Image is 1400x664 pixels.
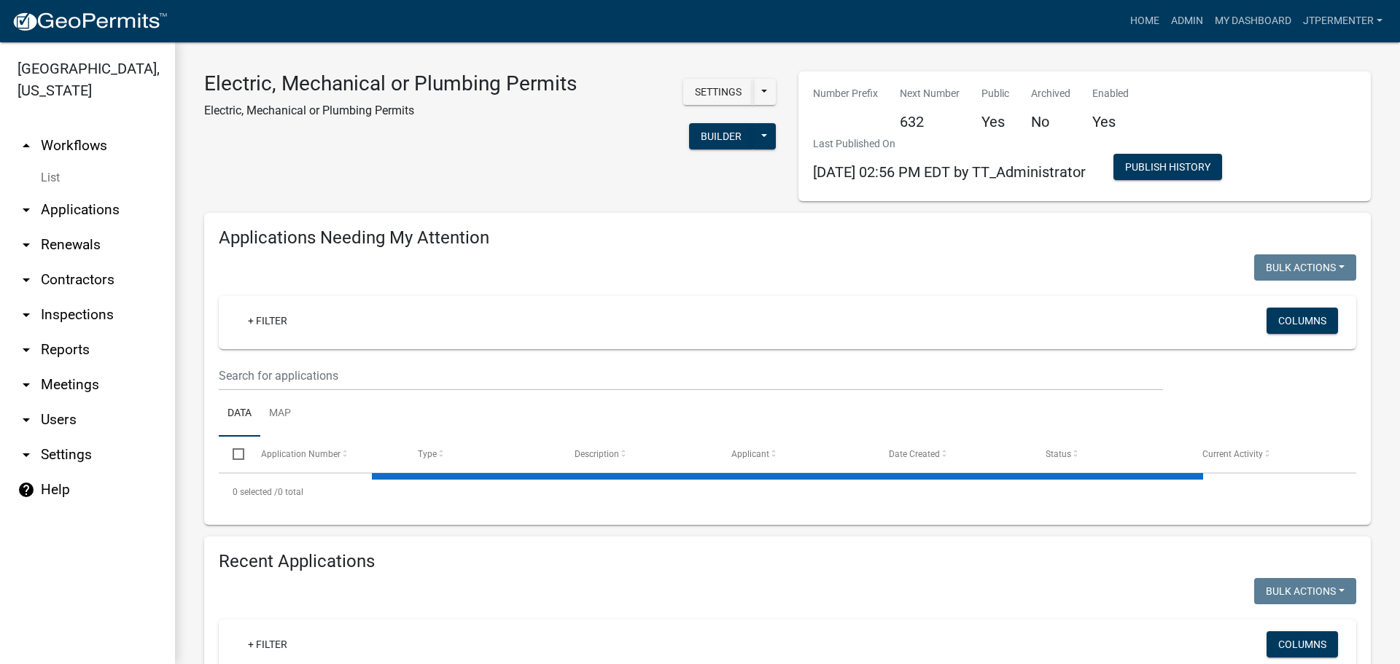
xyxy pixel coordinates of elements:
[219,361,1163,391] input: Search for applications
[236,308,299,334] a: + Filter
[219,227,1356,249] h4: Applications Needing My Attention
[1124,7,1165,35] a: Home
[874,437,1031,472] datatable-header-cell: Date Created
[1113,163,1222,174] wm-modal-confirm: Workflow Publish History
[17,236,35,254] i: arrow_drop_down
[1031,113,1070,130] h5: No
[17,137,35,155] i: arrow_drop_up
[683,79,753,105] button: Settings
[233,487,278,497] span: 0 selected /
[219,437,246,472] datatable-header-cell: Select
[717,437,874,472] datatable-header-cell: Applicant
[981,113,1009,130] h5: Yes
[1189,437,1345,472] datatable-header-cell: Current Activity
[219,474,1356,510] div: 0 total
[1113,154,1222,180] button: Publish History
[889,449,940,459] span: Date Created
[981,86,1009,101] p: Public
[1254,254,1356,281] button: Bulk Actions
[204,102,577,120] p: Electric, Mechanical or Plumbing Permits
[17,481,35,499] i: help
[813,136,1086,152] p: Last Published On
[561,437,717,472] datatable-header-cell: Description
[1032,437,1189,472] datatable-header-cell: Status
[418,449,437,459] span: Type
[813,86,878,101] p: Number Prefix
[17,411,35,429] i: arrow_drop_down
[17,271,35,289] i: arrow_drop_down
[1202,449,1263,459] span: Current Activity
[1209,7,1297,35] a: My Dashboard
[1165,7,1209,35] a: Admin
[219,551,1356,572] h4: Recent Applications
[1267,631,1338,657] button: Columns
[219,391,260,437] a: Data
[900,113,960,130] h5: 632
[575,449,619,459] span: Description
[204,71,577,96] h3: Electric, Mechanical or Plumbing Permits
[246,437,403,472] datatable-header-cell: Application Number
[1267,308,1338,334] button: Columns
[1046,449,1071,459] span: Status
[17,446,35,464] i: arrow_drop_down
[1297,7,1388,35] a: jtpermenter
[731,449,769,459] span: Applicant
[1254,578,1356,604] button: Bulk Actions
[1092,113,1129,130] h5: Yes
[1092,86,1129,101] p: Enabled
[404,437,561,472] datatable-header-cell: Type
[17,201,35,219] i: arrow_drop_down
[17,306,35,324] i: arrow_drop_down
[813,163,1086,181] span: [DATE] 02:56 PM EDT by TT_Administrator
[1031,86,1070,101] p: Archived
[261,449,341,459] span: Application Number
[900,86,960,101] p: Next Number
[17,376,35,394] i: arrow_drop_down
[236,631,299,657] a: + Filter
[260,391,300,437] a: Map
[17,341,35,359] i: arrow_drop_down
[689,123,753,149] button: Builder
